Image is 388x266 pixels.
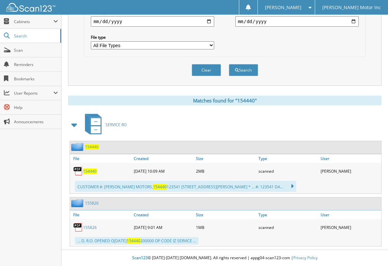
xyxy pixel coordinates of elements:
[265,6,301,9] span: [PERSON_NAME]
[319,154,381,163] a: User
[68,96,381,105] div: Matches found for "154440"
[7,3,55,12] img: scan123-logo-white.svg
[229,64,258,76] button: Search
[75,181,296,192] div: CUSTOMER #: [PERSON_NAME] MOTORS, 123541 [STREET_ADDRESS][PERSON_NAME] * ... #: 123541 DA...
[132,165,194,178] div: [DATE] 10:09 AM
[257,165,319,178] div: scanned
[257,154,319,163] a: Type
[235,16,359,27] input: end
[132,210,194,219] a: Created
[14,33,57,39] span: Search
[73,166,83,176] img: PDF.png
[71,199,85,207] img: folder2.png
[14,62,58,67] span: Reminders
[194,221,256,234] div: 1MB
[73,222,83,232] img: PDF.png
[132,221,194,234] div: [DATE] 9:01 AM
[85,200,99,206] a: 155826
[132,154,194,163] a: Created
[83,225,97,230] a: 155826
[105,122,127,127] span: SERVICE RO
[75,237,199,245] div: ... D. R.O. OPENED O[DATE] 200000 OP CODE IZ SERVICE ...
[14,105,58,110] span: Help
[14,47,58,53] span: Scan
[132,255,148,260] span: Scan123
[14,76,58,82] span: Bookmarks
[85,144,99,150] a: 154440
[127,238,140,244] span: 154440
[91,34,214,40] label: File type
[14,119,58,125] span: Announcements
[319,210,381,219] a: User
[70,210,132,219] a: File
[192,64,221,76] button: Clear
[194,210,256,219] a: Size
[14,90,53,96] span: User Reports
[153,184,167,190] span: 154440
[83,168,97,174] a: 154440
[91,16,214,27] input: start
[62,250,388,266] div: © [DATE]-[DATE] [DOMAIN_NAME]. All rights reserved | appg04-scan123-com |
[81,112,127,138] a: SERVICE RO
[194,154,256,163] a: Size
[194,165,256,178] div: 2MB
[257,210,319,219] a: Type
[319,221,381,234] div: [PERSON_NAME]
[257,221,319,234] div: scanned
[293,255,318,260] a: Privacy Policy
[319,165,381,178] div: [PERSON_NAME]
[322,6,381,9] span: [PERSON_NAME] Motor Inc
[14,19,53,24] span: Cabinets
[70,154,132,163] a: File
[71,143,85,151] img: folder2.png
[355,235,388,266] iframe: Chat Widget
